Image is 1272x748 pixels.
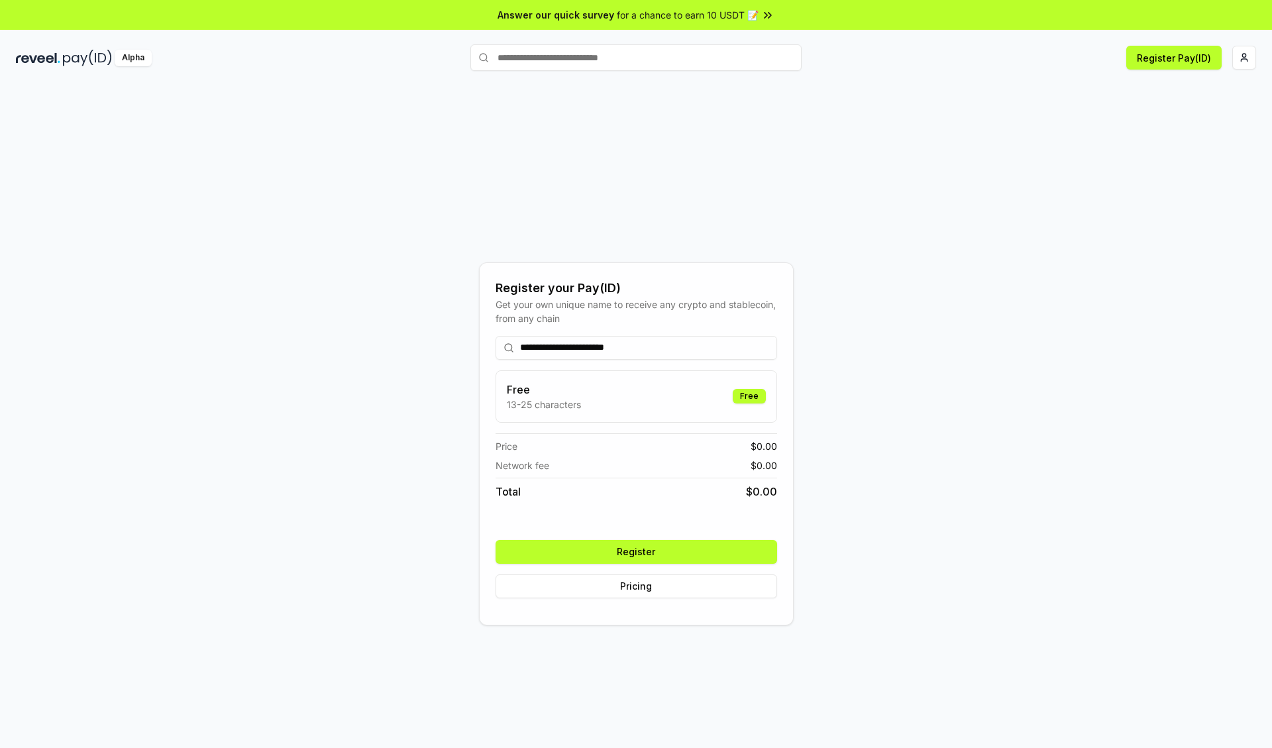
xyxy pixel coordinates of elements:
[496,484,521,500] span: Total
[751,439,777,453] span: $ 0.00
[115,50,152,66] div: Alpha
[496,297,777,325] div: Get your own unique name to receive any crypto and stablecoin, from any chain
[1126,46,1222,70] button: Register Pay(ID)
[63,50,112,66] img: pay_id
[507,382,581,398] h3: Free
[733,389,766,403] div: Free
[498,8,614,22] span: Answer our quick survey
[746,484,777,500] span: $ 0.00
[496,540,777,564] button: Register
[496,458,549,472] span: Network fee
[617,8,759,22] span: for a chance to earn 10 USDT 📝
[751,458,777,472] span: $ 0.00
[496,279,777,297] div: Register your Pay(ID)
[496,439,517,453] span: Price
[507,398,581,411] p: 13-25 characters
[16,50,60,66] img: reveel_dark
[496,574,777,598] button: Pricing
